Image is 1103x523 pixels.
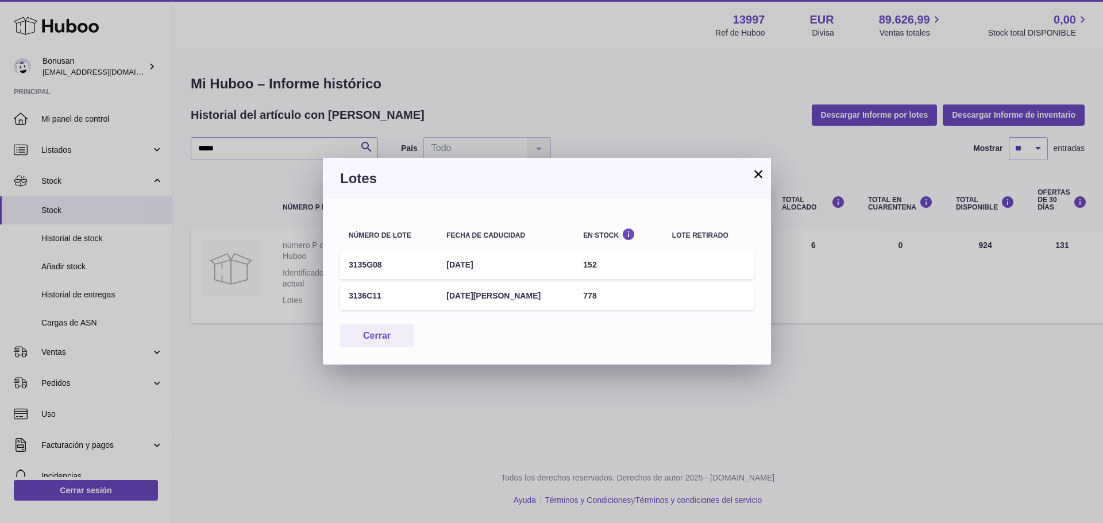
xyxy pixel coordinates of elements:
[340,251,438,279] td: 3135G08
[751,167,765,181] button: ×
[574,282,663,310] td: 778
[340,324,414,348] button: Cerrar
[672,232,745,239] div: Lote retirado
[438,282,574,310] td: [DATE][PERSON_NAME]
[583,228,654,239] div: En stock
[438,251,574,279] td: [DATE]
[446,232,566,239] div: Fecha de caducidad
[349,232,429,239] div: Número de lote
[340,169,754,188] h3: Lotes
[574,251,663,279] td: 152
[340,282,438,310] td: 3136C11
